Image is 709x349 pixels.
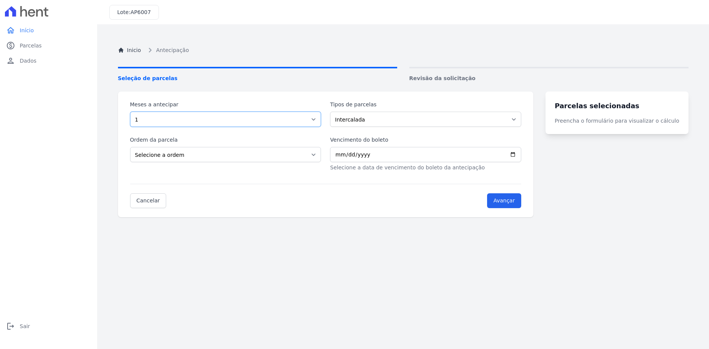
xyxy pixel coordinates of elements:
label: Meses a antecipar [130,101,321,109]
span: Seleção de parcelas [118,74,397,82]
a: personDados [3,53,94,68]
nav: Progress [118,67,689,82]
span: Revisão da solicitação [409,74,689,82]
span: Início [20,27,34,34]
a: paidParcelas [3,38,94,53]
span: Dados [20,57,36,65]
label: Vencimento do boleto [330,136,521,144]
span: Sair [20,322,30,330]
h3: Lote: [117,8,151,16]
i: logout [6,322,15,331]
span: AP6007 [130,9,151,15]
i: paid [6,41,15,50]
label: Ordem da parcela [130,136,321,144]
a: Inicio [118,46,141,54]
span: Parcelas [20,42,42,49]
label: Tipos de parcelas [330,101,521,109]
span: Antecipação [156,46,189,54]
i: home [6,26,15,35]
nav: Breadcrumb [118,46,689,55]
input: Avançar [487,193,522,208]
p: Preencha o formulário para visualizar o cálculo [555,117,679,125]
a: Cancelar [130,193,167,208]
a: logoutSair [3,319,94,334]
a: homeInício [3,23,94,38]
h3: Parcelas selecionadas [555,101,679,111]
p: Selecione a data de vencimento do boleto da antecipação [330,164,521,172]
i: person [6,56,15,65]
